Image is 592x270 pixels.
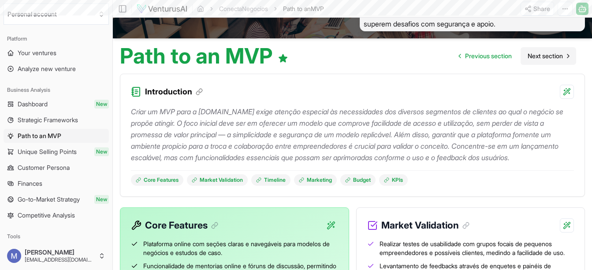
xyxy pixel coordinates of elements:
span: New [94,195,109,204]
span: Go-to-Market Strategy [18,195,80,204]
span: Plataforma online com seções claras e navegáveis para modelos de negócios e estudos de caso. [143,240,338,257]
span: Your ventures [18,49,56,57]
span: Dashboard [18,100,48,109]
h3: Core Features [145,218,218,232]
a: Timeline [251,174,290,186]
h1: Path to an MVP [120,45,288,67]
button: [PERSON_NAME][EMAIL_ADDRESS][DOMAIN_NAME] [4,245,109,266]
span: Realizar testes de usabilidade com grupos focais de pequenos empreendedores e possíveis clientes,... [380,240,574,257]
a: Finances [4,176,109,191]
h3: Introduction [145,86,203,98]
span: Customer Persona [18,163,70,172]
span: Finances [18,179,42,188]
a: Customer Persona [4,161,109,175]
a: Competitive Analysis [4,208,109,222]
a: Unique Selling PointsNew [4,145,109,159]
a: Budget [340,174,376,186]
h3: Market Validation [381,218,469,232]
div: Platform [4,32,109,46]
img: ACg8ocJOTAT4AvTH7KrpXw0CEvdaDpmzWn7ymv3HZ7NyGu83PhNhoA=s96-c [7,249,21,263]
div: Tools [4,229,109,244]
p: Criar um MVP para a [DOMAIN_NAME] exige atenção especial às necessidades dos diversos segmentos d... [131,106,574,163]
a: Marketing [294,174,337,186]
a: Strategic Frameworks [4,113,109,127]
a: Go to next page [521,47,576,65]
span: Previous section [465,52,512,60]
span: Path to an MVP [18,131,61,140]
span: Strategic Frameworks [18,116,78,124]
span: [EMAIL_ADDRESS][DOMAIN_NAME] [25,256,95,263]
span: Next section [528,52,563,60]
span: New [94,147,109,156]
a: Go-to-Market StrategyNew [4,192,109,206]
nav: pagination [452,47,576,65]
span: Unique Selling Points [18,147,77,156]
a: Go to previous page [452,47,519,65]
a: Market Validation [187,174,248,186]
a: Your ventures [4,46,109,60]
a: KPIs [379,174,408,186]
a: Core Features [131,174,183,186]
a: Analyze new venture [4,62,109,76]
a: Path to an MVP [4,129,109,143]
a: DashboardNew [4,97,109,111]
span: Analyze new venture [18,64,76,73]
span: New [94,100,109,109]
span: [PERSON_NAME] [25,248,95,256]
div: Business Analysis [4,83,109,97]
span: Competitive Analysis [18,211,75,220]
